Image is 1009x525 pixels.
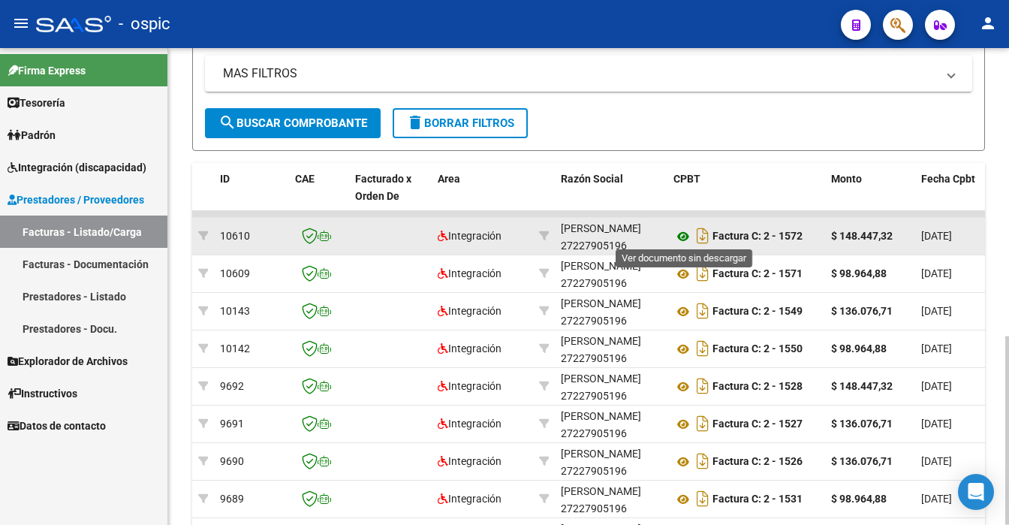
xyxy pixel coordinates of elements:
[831,305,893,317] strong: $ 136.076,71
[205,56,972,92] mat-expansion-panel-header: MAS FILTROS
[355,173,411,202] span: Facturado x Orden De
[8,62,86,79] span: Firma Express
[712,231,803,243] strong: Factura C: 2 - 1572
[979,14,997,32] mat-icon: person
[561,333,641,350] div: [PERSON_NAME]
[693,487,712,511] i: Descargar documento
[693,299,712,323] i: Descargar documento
[712,306,803,318] strong: Factura C: 2 - 1549
[693,261,712,285] i: Descargar documento
[438,267,501,279] span: Integración
[561,370,641,388] div: [PERSON_NAME]
[220,230,250,242] span: 10610
[831,493,887,505] strong: $ 98.964,88
[393,108,528,138] button: Borrar Filtros
[958,474,994,510] div: Open Intercom Messenger
[561,258,641,275] div: [PERSON_NAME]
[825,163,915,229] datatable-header-cell: Monto
[712,456,803,468] strong: Factura C: 2 - 1526
[438,493,501,505] span: Integración
[561,370,661,402] div: 27227905196
[921,305,952,317] span: [DATE]
[561,408,641,425] div: [PERSON_NAME]
[220,380,244,392] span: 9692
[406,113,424,131] mat-icon: delete
[667,163,825,229] datatable-header-cell: CPBT
[8,385,77,402] span: Instructivos
[831,342,887,355] strong: $ 98.964,88
[289,163,349,229] datatable-header-cell: CAE
[561,295,661,327] div: 27227905196
[438,418,501,430] span: Integración
[693,412,712,436] i: Descargar documento
[220,418,244,430] span: 9691
[921,455,952,467] span: [DATE]
[220,493,244,505] span: 9689
[921,230,952,242] span: [DATE]
[712,493,803,505] strong: Factura C: 2 - 1531
[693,224,712,248] i: Descargar documento
[712,418,803,430] strong: Factura C: 2 - 1527
[831,267,887,279] strong: $ 98.964,88
[432,163,533,229] datatable-header-cell: Area
[8,418,106,434] span: Datos de contacto
[561,445,661,477] div: 27227905196
[693,336,712,361] i: Descargar documento
[831,173,862,185] span: Monto
[915,163,983,229] datatable-header-cell: Fecha Cpbt
[561,220,641,237] div: [PERSON_NAME]
[831,230,893,242] strong: $ 148.447,32
[561,445,641,463] div: [PERSON_NAME]
[712,268,803,280] strong: Factura C: 2 - 1571
[921,418,952,430] span: [DATE]
[712,343,803,355] strong: Factura C: 2 - 1550
[561,173,623,185] span: Razón Social
[8,192,144,208] span: Prestadores / Proveedores
[438,455,501,467] span: Integración
[8,127,56,143] span: Padrón
[673,173,700,185] span: CPBT
[693,374,712,398] i: Descargar documento
[712,381,803,393] strong: Factura C: 2 - 1528
[438,230,501,242] span: Integración
[831,418,893,430] strong: $ 136.076,71
[438,173,460,185] span: Area
[8,159,146,176] span: Integración (discapacidad)
[831,380,893,392] strong: $ 148.447,32
[220,455,244,467] span: 9690
[693,449,712,473] i: Descargar documento
[295,173,315,185] span: CAE
[561,333,661,364] div: 27227905196
[8,353,128,370] span: Explorador de Archivos
[220,342,250,355] span: 10142
[921,173,975,185] span: Fecha Cpbt
[561,220,661,252] div: 27227905196
[921,342,952,355] span: [DATE]
[921,380,952,392] span: [DATE]
[438,380,501,392] span: Integración
[220,305,250,317] span: 10143
[220,173,230,185] span: ID
[12,14,30,32] mat-icon: menu
[218,116,367,130] span: Buscar Comprobante
[205,108,381,138] button: Buscar Comprobante
[438,342,501,355] span: Integración
[349,163,432,229] datatable-header-cell: Facturado x Orden De
[218,113,236,131] mat-icon: search
[223,65,936,82] mat-panel-title: MAS FILTROS
[220,267,250,279] span: 10609
[406,116,514,130] span: Borrar Filtros
[555,163,667,229] datatable-header-cell: Razón Social
[438,305,501,317] span: Integración
[831,455,893,467] strong: $ 136.076,71
[214,163,289,229] datatable-header-cell: ID
[561,295,641,312] div: [PERSON_NAME]
[921,493,952,505] span: [DATE]
[921,267,952,279] span: [DATE]
[561,483,661,514] div: 27227905196
[561,258,661,289] div: 27227905196
[8,95,65,111] span: Tesorería
[119,8,170,41] span: - ospic
[561,408,661,439] div: 27227905196
[561,483,641,500] div: [PERSON_NAME]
